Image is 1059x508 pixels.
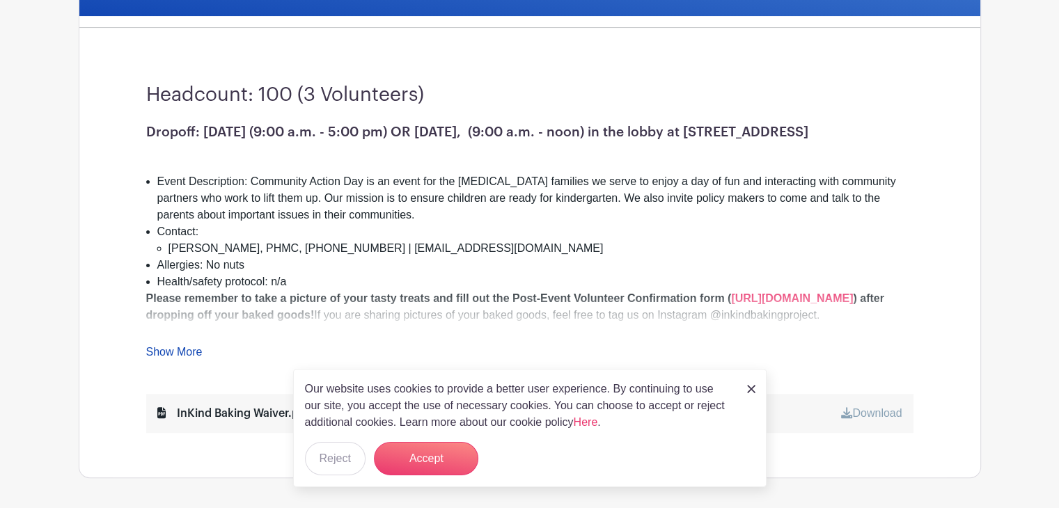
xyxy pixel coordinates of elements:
[841,407,902,419] a: Download
[168,240,913,257] li: [PERSON_NAME], PHMC, [PHONE_NUMBER] | [EMAIL_ADDRESS][DOMAIN_NAME]
[731,292,853,304] a: [URL][DOMAIN_NAME]
[146,292,732,304] strong: Please remember to take a picture of your tasty treats and fill out the Post-Event Volunteer Conf...
[305,442,366,475] button: Reject
[146,346,203,363] a: Show More
[574,416,598,428] a: Here
[157,257,913,273] li: Allergies: No nuts
[157,405,310,422] div: InKind Baking Waiver.pdf
[305,381,732,431] p: Our website uses cookies to provide a better user experience. By continuing to use our site, you ...
[146,124,913,140] h1: Dropoff: [DATE] (9:00 a.m. - 5:00 pm) OR [DATE], (9:00 a.m. - noon) in the lobby at [STREET_ADDRESS]
[157,173,913,223] li: Event Description: Community Action Day is an event for the [MEDICAL_DATA] families we serve to e...
[146,290,913,324] div: If you are sharing pictures of your baked goods, feel free to tag us on Instagram @inkindbakingpr...
[374,442,478,475] button: Accept
[747,385,755,393] img: close_button-5f87c8562297e5c2d7936805f587ecaba9071eb48480494691a3f1689db116b3.svg
[146,292,884,321] strong: ) after dropping off your baked goods!
[157,223,913,257] li: Contact:
[146,84,913,107] h3: Headcount: 100 (3 Volunteers)
[157,273,913,290] li: Health/safety protocol: n/a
